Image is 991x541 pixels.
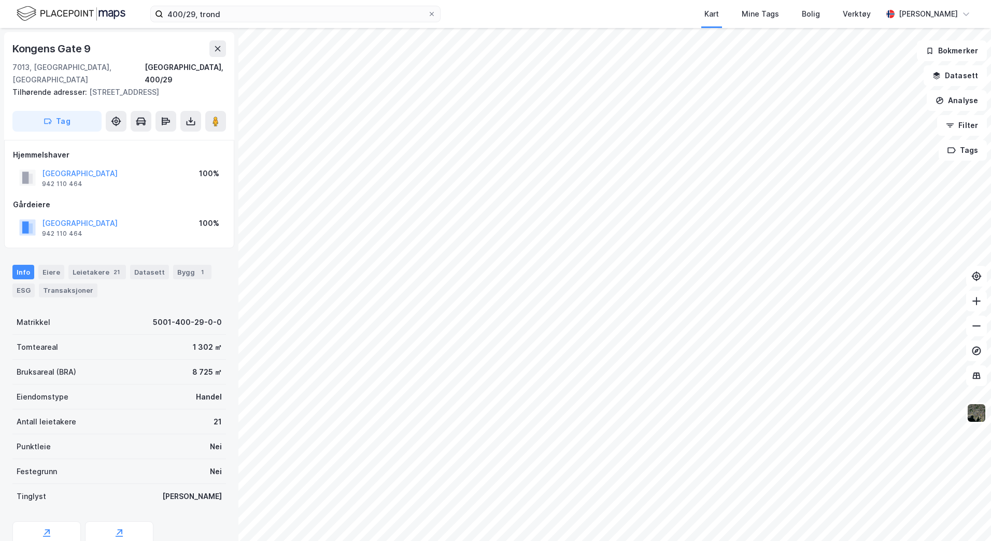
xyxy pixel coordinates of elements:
div: Bolig [802,8,820,20]
div: Tomteareal [17,341,58,353]
div: Kontrollprogram for chat [939,491,991,541]
div: Eiendomstype [17,391,68,403]
div: [STREET_ADDRESS] [12,86,218,98]
div: [GEOGRAPHIC_DATA], 400/29 [145,61,226,86]
div: Verktøy [843,8,871,20]
div: Gårdeiere [13,198,225,211]
div: 1 [197,267,207,277]
div: Datasett [130,265,169,279]
div: Punktleie [17,440,51,453]
div: 942 110 464 [42,230,82,238]
div: Info [12,265,34,279]
button: Filter [937,115,987,136]
div: Festegrunn [17,465,57,478]
div: Kongens Gate 9 [12,40,93,57]
div: 100% [199,217,219,230]
div: 5001-400-29-0-0 [153,316,222,329]
img: logo.f888ab2527a4732fd821a326f86c7f29.svg [17,5,125,23]
div: 942 110 464 [42,180,82,188]
div: Hjemmelshaver [13,149,225,161]
div: 100% [199,167,219,180]
button: Tags [939,140,987,161]
div: [PERSON_NAME] [899,8,958,20]
button: Datasett [924,65,987,86]
div: Mine Tags [742,8,779,20]
div: 1 302 ㎡ [193,341,222,353]
div: Matrikkel [17,316,50,329]
button: Tag [12,111,102,132]
button: Bokmerker [917,40,987,61]
div: Bygg [173,265,211,279]
div: Nei [210,440,222,453]
div: ESG [12,283,35,297]
div: Antall leietakere [17,416,76,428]
div: 21 [214,416,222,428]
div: Handel [196,391,222,403]
div: Leietakere [68,265,126,279]
div: Transaksjoner [39,283,97,297]
div: Nei [210,465,222,478]
div: [PERSON_NAME] [162,490,222,503]
div: 8 725 ㎡ [192,366,222,378]
input: Søk på adresse, matrikkel, gårdeiere, leietakere eller personer [163,6,428,22]
div: Bruksareal (BRA) [17,366,76,378]
iframe: Chat Widget [939,491,991,541]
span: Tilhørende adresser: [12,88,89,96]
div: Kart [704,8,719,20]
div: 7013, [GEOGRAPHIC_DATA], [GEOGRAPHIC_DATA] [12,61,145,86]
div: Eiere [38,265,64,279]
div: 21 [111,267,122,277]
div: Tinglyst [17,490,46,503]
img: 9k= [967,403,986,423]
button: Analyse [927,90,987,111]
